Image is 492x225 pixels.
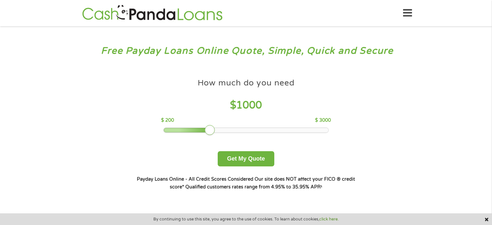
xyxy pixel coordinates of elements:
strong: Payday Loans Online - All Credit Scores Considered [137,176,253,182]
button: Get My Quote [218,151,274,166]
p: $ 200 [161,117,174,124]
a: click here. [319,217,339,222]
h4: How much do you need [198,78,295,88]
img: GetLoanNow Logo [80,4,224,22]
p: $ 3000 [315,117,331,124]
h3: Free Payday Loans Online Quote, Simple, Quick and Secure [19,45,474,57]
span: By continuing to use this site, you agree to the use of cookies. To learn about cookies, [153,217,339,221]
span: 1000 [236,99,262,111]
strong: Our site does NOT affect your FICO ® credit score* [170,176,355,190]
strong: Qualified customers rates range from 4.95% to 35.95% APR¹ [185,184,322,190]
h4: $ [161,99,331,112]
